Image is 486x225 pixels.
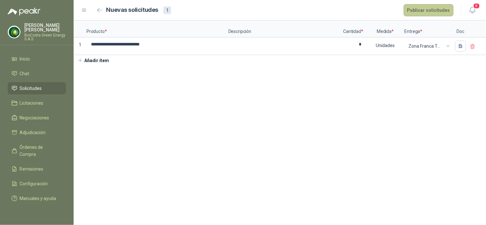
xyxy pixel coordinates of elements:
[341,20,366,37] p: Cantidad
[8,126,66,139] a: Adjudicación
[8,178,66,190] a: Configuración
[20,100,44,107] span: Licitaciones
[8,8,40,15] img: Logo peakr
[24,23,66,32] p: [PERSON_NAME] [PERSON_NAME]
[8,163,66,175] a: Remisiones
[20,195,56,202] span: Manuales y ayuda
[453,20,469,37] p: Doc
[8,68,66,80] a: Chat
[8,82,66,94] a: Solicitudes
[8,141,66,160] a: Órdenes de Compra
[20,165,44,173] span: Remisiones
[8,112,66,124] a: Negociaciones
[20,85,42,92] span: Solicitudes
[367,38,404,53] div: Unidades
[20,144,60,158] span: Órdenes de Compra
[74,55,113,66] button: Añadir ítem
[409,41,449,51] span: Zona Franca Tayrona
[8,53,66,65] a: Inicio
[20,55,30,62] span: Inicio
[20,129,46,136] span: Adjudicación
[366,20,405,37] p: Medida
[404,4,454,16] button: Publicar solicitudes
[86,20,228,37] p: Producto
[228,20,341,37] p: Descripción
[467,4,478,16] button: 8
[8,192,66,205] a: Manuales y ayuda
[106,5,159,15] h2: Nuevas solicitudes
[405,20,453,37] p: Entrega
[74,37,86,55] p: 1
[20,70,29,77] span: Chat
[8,97,66,109] a: Licitaciones
[163,6,171,14] div: 1
[473,3,480,9] span: 8
[20,114,49,121] span: Negociaciones
[20,180,48,187] span: Configuración
[8,26,20,38] img: Company Logo
[24,33,66,41] p: BioCosta Green Energy S.A.S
